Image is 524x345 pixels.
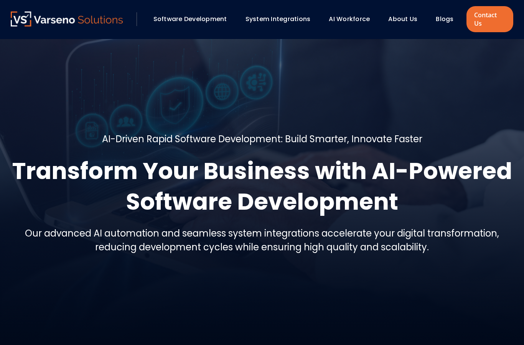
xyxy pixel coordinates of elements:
a: AI Workforce [329,15,370,23]
a: About Us [388,15,417,23]
h5: Our advanced AI automation and seamless system integrations accelerate your digital transformatio... [11,227,513,254]
a: Blogs [436,15,453,23]
div: About Us [384,13,428,26]
div: Blogs [432,13,464,26]
div: AI Workforce [325,13,381,26]
div: Software Development [150,13,238,26]
div: System Integrations [242,13,321,26]
h1: Transform Your Business with AI-Powered Software Development [11,156,513,217]
a: Software Development [153,15,227,23]
a: System Integrations [246,15,311,23]
a: Varseno Solutions – Product Engineering & IT Services [11,11,123,27]
h5: AI-Driven Rapid Software Development: Build Smarter, Innovate Faster [102,132,422,146]
img: Varseno Solutions – Product Engineering & IT Services [11,11,123,26]
a: Contact Us [466,6,513,32]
